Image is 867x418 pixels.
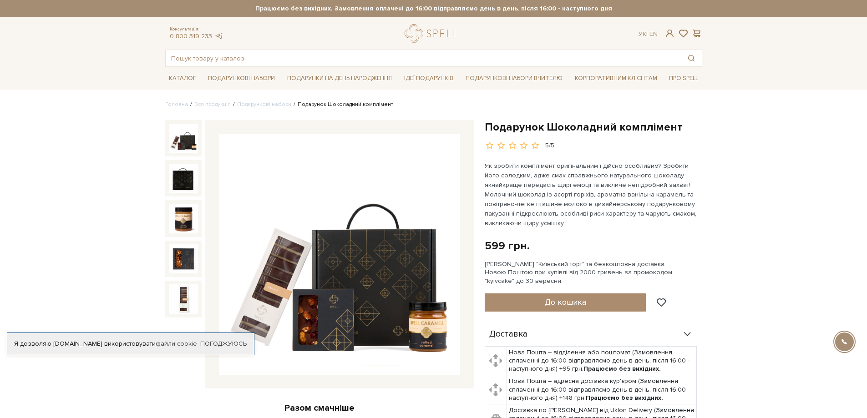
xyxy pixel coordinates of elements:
[169,124,198,153] img: Подарунок Шоколадний комплімент
[170,26,223,32] span: Консультація:
[489,330,527,338] span: Доставка
[194,101,231,108] a: Вся продукція
[583,365,661,373] b: Працюємо без вихідних.
[214,32,223,40] a: telegram
[284,71,395,86] a: Подарунки на День народження
[462,71,566,86] a: Подарункові набори Вчителю
[405,24,461,43] a: logo
[7,340,254,348] div: Я дозволяю [DOMAIN_NAME] використовувати
[485,120,702,134] h1: Подарунок Шоколадний комплімент
[219,134,460,375] img: Подарунок Шоколадний комплімент
[156,340,197,347] a: файли cookie
[401,71,457,86] a: Ідеї подарунків
[165,101,188,108] a: Головна
[485,260,702,285] div: [PERSON_NAME] "Київський торт" та безкоштовна доставка Новою Поштою при купівлі від 2000 гривень ...
[586,394,663,402] b: Працюємо без вихідних.
[681,50,702,66] button: Пошук товару у каталозі
[639,30,658,38] div: Ук
[571,71,661,86] a: Корпоративним клієнтам
[165,402,474,414] div: Разом смачніше
[649,30,658,38] a: En
[665,71,702,86] a: Про Spell
[169,204,198,233] img: Подарунок Шоколадний комплімент
[545,141,554,150] div: 5/5
[166,50,681,66] input: Пошук товару у каталозі
[169,284,198,313] img: Подарунок Шоколадний комплімент
[291,101,393,109] li: Подарунок Шоколадний комплімент
[204,71,279,86] a: Подарункові набори
[485,293,646,312] button: До кошика
[507,346,697,375] td: Нова Пошта – відділення або поштомат (Замовлення сплаченні до 16:00 відправляємо день в день, піс...
[646,30,648,38] span: |
[485,239,530,253] div: 599 грн.
[169,164,198,193] img: Подарунок Шоколадний комплімент
[169,244,198,273] img: Подарунок Шоколадний комплімент
[485,161,698,228] p: Як зробити комплімент оригінальним і дійсно особливим? Зробити його солодким, адже смак справжньо...
[165,71,200,86] a: Каталог
[200,340,247,348] a: Погоджуюсь
[170,32,212,40] a: 0 800 319 233
[165,5,702,13] strong: Працюємо без вихідних. Замовлення оплачені до 16:00 відправляємо день в день, після 16:00 - насту...
[237,101,291,108] a: Подарункові набори
[507,375,697,404] td: Нова Пошта – адресна доставка кур'єром (Замовлення сплаченні до 16:00 відправляємо день в день, п...
[545,297,586,307] span: До кошика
